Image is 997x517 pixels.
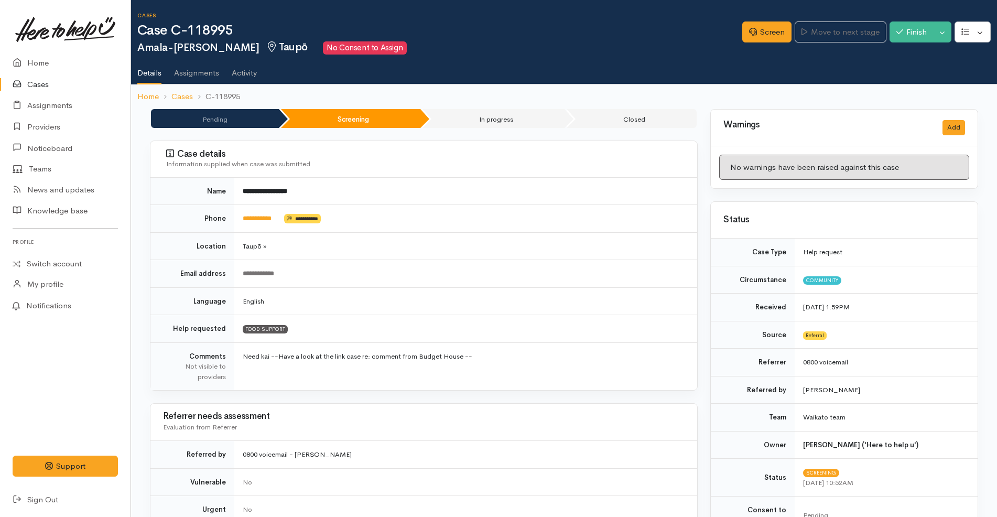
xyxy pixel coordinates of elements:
td: 0800 voicemail [795,349,978,376]
td: Referred by [711,376,795,404]
td: Owner [711,431,795,459]
span: FOOD SUPPORT [243,325,288,333]
h2: Amala-[PERSON_NAME] [137,41,742,55]
td: Referred by [150,441,234,469]
td: Comments [150,342,234,390]
td: [PERSON_NAME] [795,376,978,404]
td: Vulnerable [150,468,234,496]
a: Move to next stage [795,21,886,43]
td: Help request [795,239,978,266]
h3: Status [723,215,965,225]
h6: Profile [13,235,118,249]
td: Status [711,459,795,497]
td: English [234,287,697,315]
h3: Referrer needs assessment [163,412,685,422]
h6: Cases [137,13,742,18]
td: Email address [150,260,234,288]
li: Screening [281,109,420,128]
span: Community [803,276,841,285]
h1: Case C-118995 [137,23,742,38]
span: Evaluation from Referrer [163,423,237,432]
div: No warnings have been raised against this case [719,155,969,180]
h3: Case details [166,149,685,159]
td: 0800 voicemail - [PERSON_NAME] [234,441,697,469]
td: Source [711,321,795,349]
span: Referral [803,331,827,340]
td: Name [150,178,234,205]
b: [PERSON_NAME] ('Here to help u') [803,440,918,449]
li: Closed [567,109,697,128]
a: Details [137,55,161,85]
span: Screening [803,469,839,477]
td: Need kai --Have a look at the link case re: comment from Budget House -- [234,342,697,390]
span: Taupō » [243,242,266,251]
span: Taupō [265,40,308,53]
nav: breadcrumb [131,84,997,109]
li: C-118995 [193,91,240,103]
a: Assignments [174,55,219,84]
a: Cases [171,91,193,103]
td: Language [150,287,234,315]
a: Screen [742,21,792,43]
div: No [243,477,685,488]
h3: Warnings [723,120,930,130]
time: [DATE] 1:59PM [803,303,850,311]
button: Finish [890,21,934,43]
td: Location [150,232,234,260]
a: Home [137,91,159,103]
button: Support [13,456,118,477]
a: Activity [232,55,257,84]
div: No [243,504,685,515]
td: Referrer [711,349,795,376]
li: In progress [422,109,565,128]
button: Add [942,120,965,135]
td: Circumstance [711,266,795,294]
span: No Consent to Assign [323,41,407,55]
td: Phone [150,205,234,233]
td: Help requested [150,315,234,343]
div: Information supplied when case was submitted [166,159,685,169]
td: Case Type [711,239,795,266]
span: Waikato team [803,413,846,422]
td: Team [711,404,795,432]
div: Not visible to providers [163,361,226,382]
td: Received [711,294,795,321]
div: [DATE] 10:52AM [803,478,965,488]
li: Pending [151,109,279,128]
